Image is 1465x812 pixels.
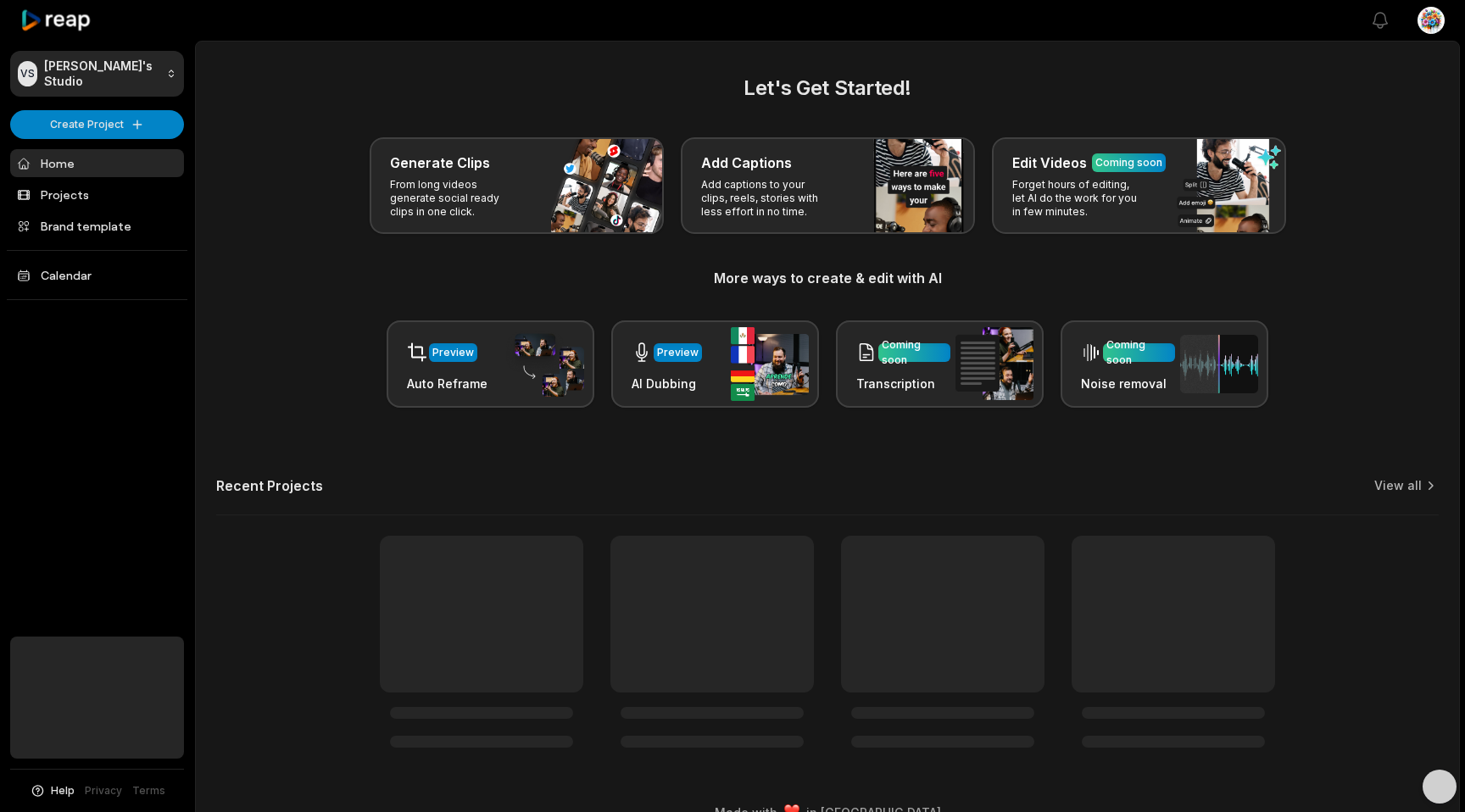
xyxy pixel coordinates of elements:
p: [PERSON_NAME]'s Studio [44,58,159,89]
h2: Let's Get Started! [216,73,1439,103]
button: Help [30,783,75,798]
a: Privacy [85,783,122,798]
h3: Add Captions [701,153,792,173]
span: Help [51,783,75,798]
a: Home [10,149,184,177]
h3: Generate Clips [390,153,490,173]
h3: Noise removal [1081,375,1175,392]
h3: More ways to create & edit with AI [216,268,1439,288]
a: View all [1374,477,1422,494]
img: noise_removal.png [1180,335,1258,393]
button: Create Project [10,110,184,139]
h3: Auto Reframe [407,375,487,392]
a: Calendar [10,261,184,289]
div: Coming soon [1106,337,1172,368]
img: auto_reframe.png [506,331,584,398]
div: VS [18,61,37,86]
h2: Recent Projects [216,477,323,494]
a: Terms [132,783,165,798]
h3: Transcription [856,375,950,392]
img: transcription.png [955,327,1033,400]
p: Add captions to your clips, reels, stories with less effort in no time. [701,178,833,219]
div: Preview [657,345,699,360]
h3: AI Dubbing [632,375,702,392]
h3: Edit Videos [1012,153,1087,173]
a: Brand template [10,212,184,240]
img: ai_dubbing.png [731,327,809,401]
p: From long videos generate social ready clips in one click. [390,178,521,219]
p: Forget hours of editing, let AI do the work for you in few minutes. [1012,178,1144,219]
div: Coming soon [1095,155,1162,170]
div: Preview [432,345,474,360]
div: Coming soon [882,337,947,368]
a: Projects [10,181,184,209]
